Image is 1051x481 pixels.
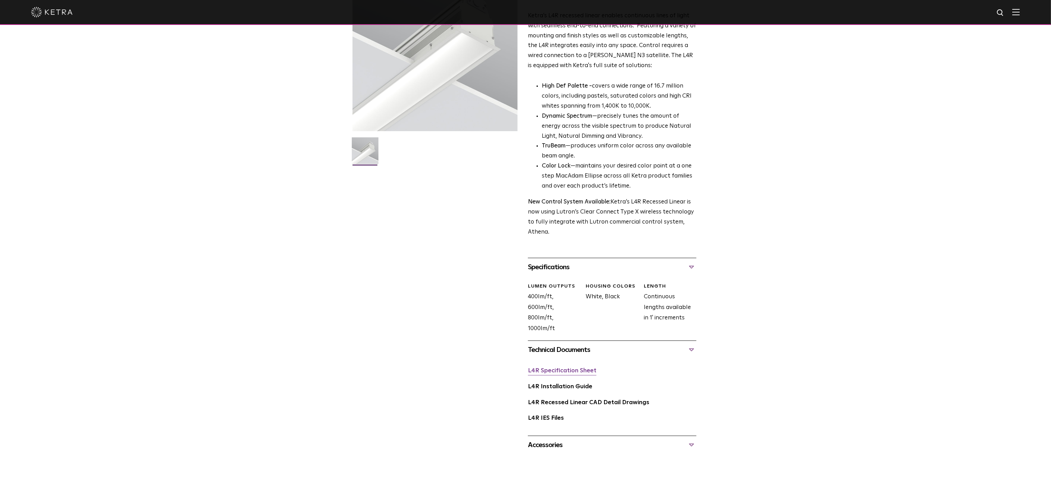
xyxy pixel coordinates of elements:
img: L4R-2021-Web-Square [352,137,378,169]
div: 400lm/ft, 600lm/ft, 800lm/ft, 1000lm/ft [523,283,581,334]
a: L4R Installation Guide [528,384,592,390]
strong: Color Lock [542,163,570,169]
img: search icon [996,9,1005,17]
div: White, Black [581,283,639,334]
li: —precisely tunes the amount of energy across the visible spectrum to produce Natural Light, Natur... [542,111,696,142]
p: covers a wide range of 16.7 million colors, including pastels, saturated colors and high CRI whit... [542,81,696,111]
div: LUMEN OUTPUTS [528,283,581,290]
strong: Dynamic Spectrum [542,113,592,119]
p: Ketra’s L4R Recessed Linear is now using Lutron’s Clear Connect Type X wireless technology to ful... [528,197,696,237]
div: HOUSING COLORS [586,283,639,290]
div: LENGTH [644,283,696,290]
strong: New Control System Available: [528,199,611,205]
a: L4R Specification Sheet [528,368,596,374]
strong: High Def Palette - [542,83,592,89]
a: L4R Recessed Linear CAD Detail Drawings [528,400,649,406]
a: L4R IES Files [528,415,564,421]
strong: TruBeam [542,143,566,149]
p: Ketra’s L4R recessed linear enables continuous lines of light with seamless end-to-end connection... [528,11,696,71]
div: Specifications [528,262,696,273]
div: Technical Documents [528,344,696,355]
div: Continuous lengths available in 1' increments [639,283,696,334]
li: —produces uniform color across any available beam angle. [542,141,696,161]
img: Hamburger%20Nav.svg [1012,9,1020,15]
li: —maintains your desired color point at a one step MacAdam Ellipse across all Ketra product famili... [542,161,696,191]
div: Accessories [528,439,696,451]
img: ketra-logo-2019-white [31,7,73,17]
